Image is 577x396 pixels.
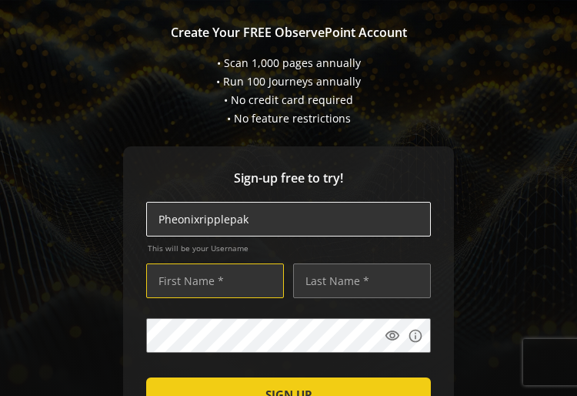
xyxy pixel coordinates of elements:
div: • No credit card required [216,92,361,108]
mat-icon: info [408,328,423,344]
div: • Run 100 Journeys annually [216,74,361,89]
div: • Scan 1,000 pages annually [216,55,361,71]
span: Sign-up free to try! [146,169,431,187]
input: First Name * [146,263,284,298]
mat-icon: visibility [385,328,400,344]
div: • No feature restrictions [216,111,361,126]
input: Last Name * [293,263,431,298]
span: This will be your Username [148,243,431,253]
input: Email Address (name@work-email.com) * [146,202,431,237]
